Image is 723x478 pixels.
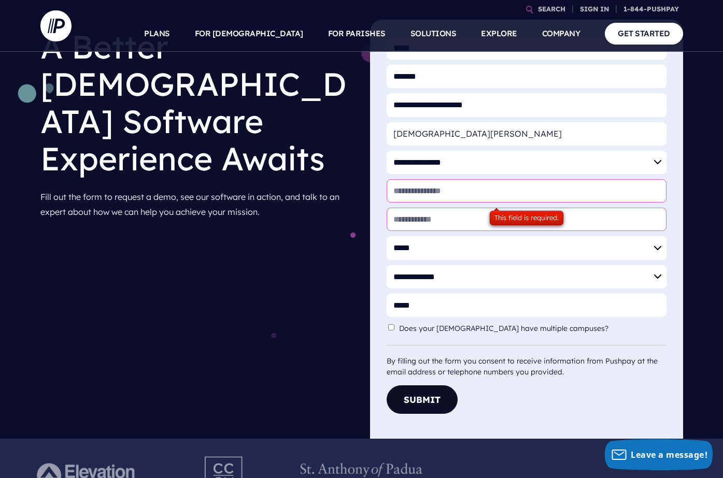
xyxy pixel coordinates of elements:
[387,345,667,378] div: By filling out the form you consent to receive information from Pushpay at the email address or t...
[387,385,458,414] button: Submit
[410,16,457,52] a: SOLUTIONS
[605,439,713,470] button: Leave a message!
[605,23,683,44] a: GET STARTED
[399,324,614,333] label: Does your [DEMOGRAPHIC_DATA] have multiple campuses?
[40,185,353,224] p: Fill out the form to request a demo, see our software in action, and talk to an expert about how ...
[144,16,170,52] a: PLANS
[40,20,353,185] h1: A Better [DEMOGRAPHIC_DATA] Software Experience Awaits
[631,449,707,460] span: Leave a message!
[542,16,580,52] a: COMPANY
[387,122,667,146] input: Organization Name
[490,211,563,225] div: This field is required.
[195,16,303,52] a: FOR [DEMOGRAPHIC_DATA]
[328,16,386,52] a: FOR PARISHES
[481,16,517,52] a: EXPLORE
